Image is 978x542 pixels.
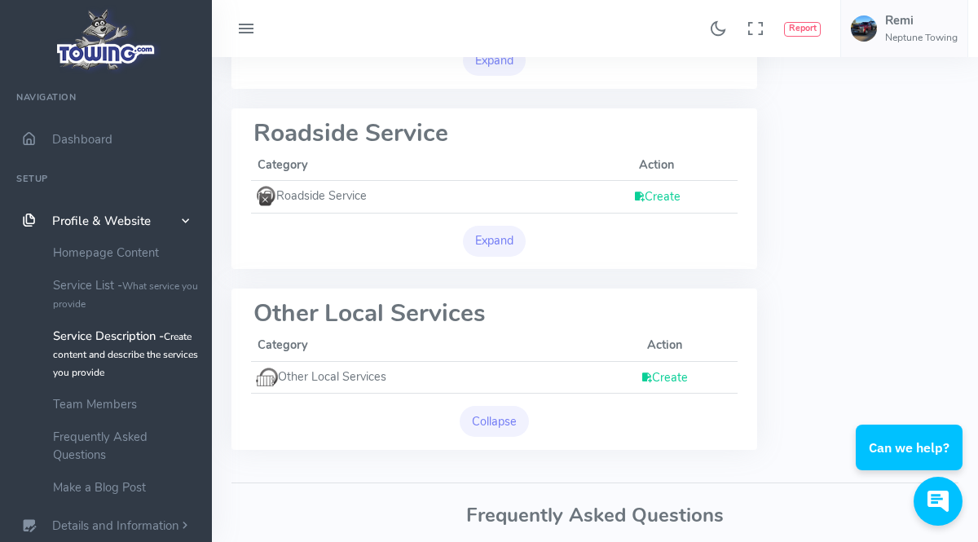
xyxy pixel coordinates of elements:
[231,505,958,526] h3: Frequently Asked Questions
[885,33,958,43] h6: Neptune Towing
[253,301,735,328] h2: Other Local Services
[784,22,821,37] button: Report
[251,150,575,181] th: Category
[851,15,877,42] img: user-image
[52,518,179,535] span: Details and Information
[463,45,526,76] button: Expand
[51,5,161,74] img: logo
[53,280,198,311] small: What service you provide
[52,131,112,148] span: Dashboard
[41,388,212,421] a: Team Members
[641,369,688,386] a: Create
[885,14,958,27] h5: Remi
[251,181,575,214] td: Roadside Service
[591,330,738,361] th: Action
[633,188,681,205] a: Create
[41,471,212,504] a: Make a Blog Post
[41,236,212,269] a: Homepage Content
[256,367,278,388] img: icon_gate.gif
[251,361,591,394] td: Other Local Services
[41,421,212,471] a: Frequently Asked Questions
[52,213,151,229] span: Profile & Website
[41,269,212,319] a: Service List -What service you provide
[251,330,591,361] th: Category
[53,330,198,379] small: Create content and describe the services you provide
[253,121,735,148] h2: Roadside Service
[575,150,738,181] th: Action
[41,319,212,388] a: Service Description -Create content and describe the services you provide
[463,226,526,257] button: Expand
[256,186,276,207] img: icon_pump.gif
[460,406,530,437] button: Collapse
